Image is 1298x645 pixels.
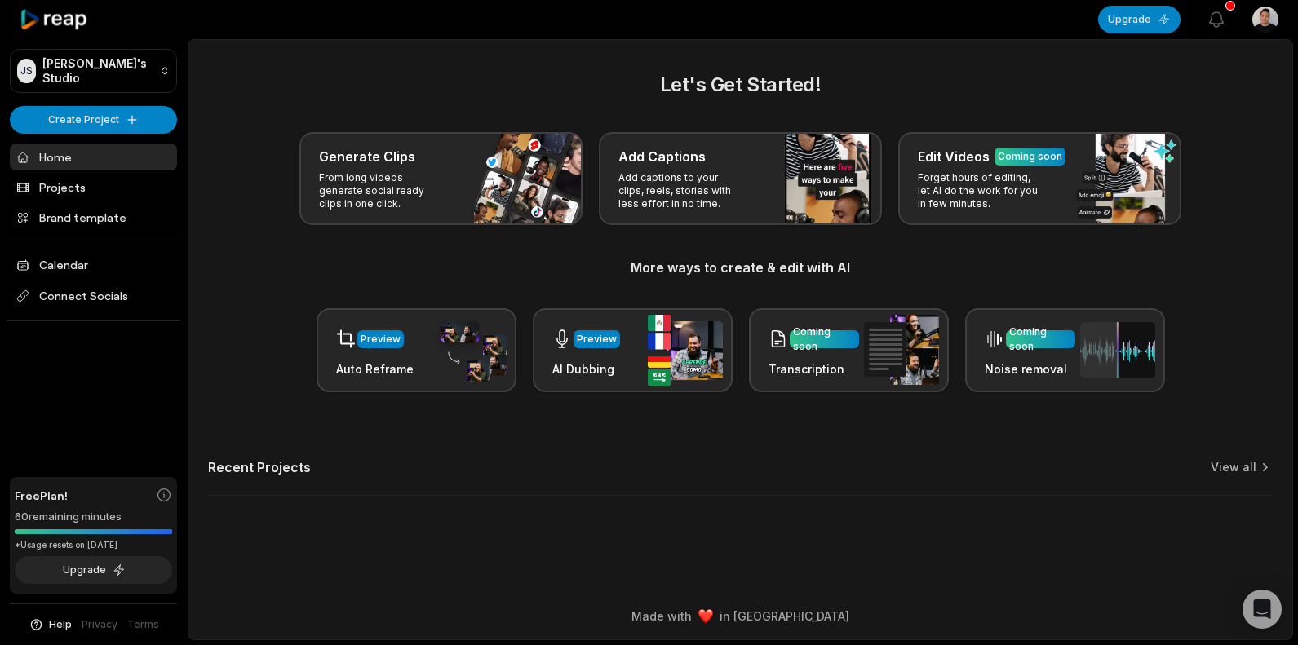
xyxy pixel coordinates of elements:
span: Connect Socials [10,281,177,311]
button: Upgrade [1098,6,1181,33]
img: transcription.png [864,315,939,385]
span: Help [49,617,72,632]
h3: Noise removal [985,360,1075,378]
a: Privacy [82,617,117,632]
div: JS [17,59,36,83]
div: Open Intercom Messenger [1243,590,1282,629]
a: Terms [127,617,159,632]
div: 60 remaining minutes [15,509,172,525]
button: Upgrade [15,556,172,584]
p: Forget hours of editing, let AI do the work for you in few minutes. [918,171,1044,210]
h3: Add Captions [618,147,706,166]
div: Coming soon [1009,325,1072,354]
h3: Transcription [769,360,859,378]
div: Coming soon [998,149,1062,164]
span: Free Plan! [15,487,68,504]
p: Add captions to your clips, reels, stories with less effort in no time. [618,171,745,210]
img: noise_removal.png [1080,322,1155,378]
div: Made with in [GEOGRAPHIC_DATA] [203,607,1278,625]
div: Preview [577,332,617,347]
h2: Recent Projects [208,459,311,475]
a: View all [1211,459,1256,475]
div: *Usage resets on [DATE] [15,539,172,551]
img: heart emoji [698,609,713,624]
h3: Generate Clips [319,147,415,166]
h3: AI Dubbing [552,360,620,378]
img: auto_reframe.png [432,319,507,382]
div: Coming soon [793,325,856,354]
a: Home [10,144,177,170]
h3: More ways to create & edit with AI [208,258,1273,277]
a: Brand template [10,204,177,231]
a: Calendar [10,251,177,278]
p: From long videos generate social ready clips in one click. [319,171,445,210]
h3: Auto Reframe [336,360,414,378]
p: [PERSON_NAME]'s Studio [42,56,153,86]
a: Projects [10,174,177,201]
button: Create Project [10,106,177,134]
h3: Edit Videos [918,147,990,166]
button: Help [29,617,72,632]
div: Preview [361,332,401,347]
h2: Let's Get Started! [208,70,1273,99]
img: ai_dubbing.png [648,315,723,386]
